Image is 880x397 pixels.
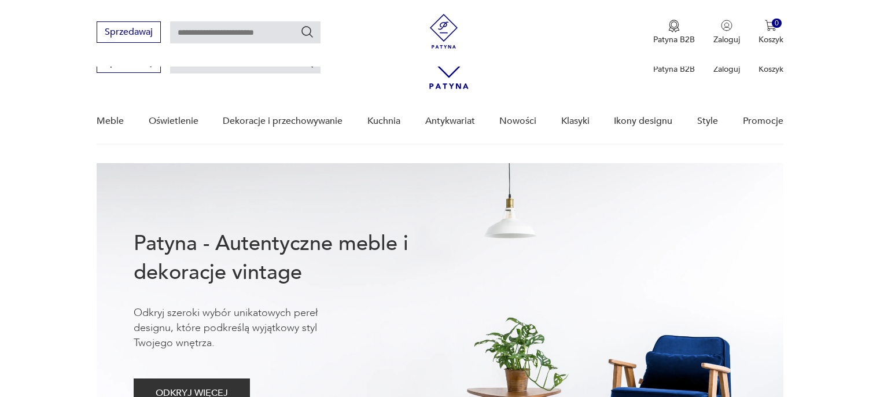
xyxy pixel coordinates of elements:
[149,99,198,144] a: Oświetlenie
[759,34,783,45] p: Koszyk
[765,20,776,31] img: Ikona koszyka
[721,20,732,31] img: Ikonka użytkownika
[713,20,740,45] button: Zaloguj
[614,99,672,144] a: Ikony designu
[668,20,680,32] img: Ikona medalu
[653,20,695,45] a: Ikona medaluPatyna B2B
[653,64,695,75] p: Patyna B2B
[134,229,446,287] h1: Patyna - Autentyczne meble i dekoracje vintage
[97,29,161,37] a: Sprzedawaj
[759,20,783,45] button: 0Koszyk
[97,21,161,43] button: Sprzedawaj
[759,64,783,75] p: Koszyk
[134,306,354,351] p: Odkryj szeroki wybór unikatowych pereł designu, które podkreślą wyjątkowy styl Twojego wnętrza.
[426,14,461,49] img: Patyna - sklep z meblami i dekoracjami vintage
[743,99,783,144] a: Promocje
[697,99,718,144] a: Style
[97,99,124,144] a: Meble
[772,19,782,28] div: 0
[223,99,343,144] a: Dekoracje i przechowywanie
[499,99,536,144] a: Nowości
[653,20,695,45] button: Patyna B2B
[713,64,740,75] p: Zaloguj
[561,99,590,144] a: Klasyki
[97,59,161,67] a: Sprzedawaj
[425,99,475,144] a: Antykwariat
[653,34,695,45] p: Patyna B2B
[713,34,740,45] p: Zaloguj
[367,99,400,144] a: Kuchnia
[300,25,314,39] button: Szukaj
